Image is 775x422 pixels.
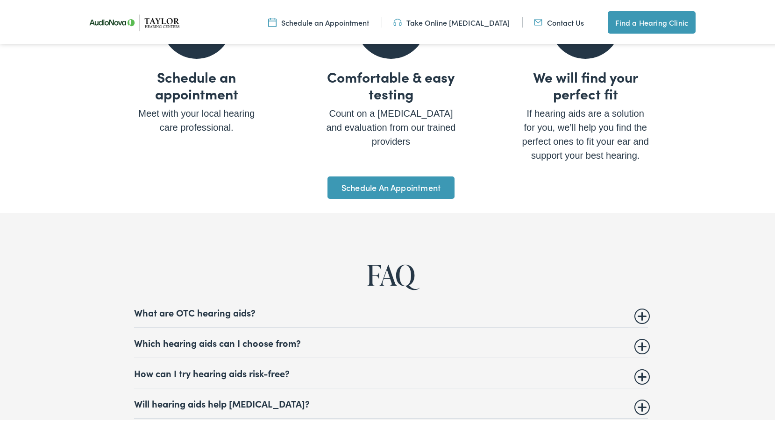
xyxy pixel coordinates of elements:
a: Find a Hearing Clinic [608,9,696,32]
summary: Which hearing aids can I choose from? [134,335,648,346]
h3: Schedule an appointment [132,66,262,100]
img: utility icon [534,15,542,26]
summary: How can I try hearing aids risk-free? [134,366,648,377]
a: Contact Us [534,15,584,26]
a: Schedule an Appointment [268,15,369,26]
p: If hearing aids are a solution for you, we’ll help you find the perfect ones to fit your ear and ... [520,105,650,161]
a: Take Online [MEDICAL_DATA] [393,15,510,26]
p: Count on a [MEDICAL_DATA] and evaluation from our trained providers [326,105,456,147]
h3: We will find your perfect fit [520,66,650,100]
summary: What are OTC hearing aids? [134,305,648,316]
p: Meet with your local hearing care professional. [132,105,262,133]
a: Schedule An Appointment [327,175,455,197]
summary: Will hearing aids help [MEDICAL_DATA]? [134,396,648,407]
h3: Comfortable & easy testing [326,66,456,100]
img: utility icon [268,15,277,26]
img: utility icon [393,15,402,26]
h2: FAQ [31,258,751,288]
